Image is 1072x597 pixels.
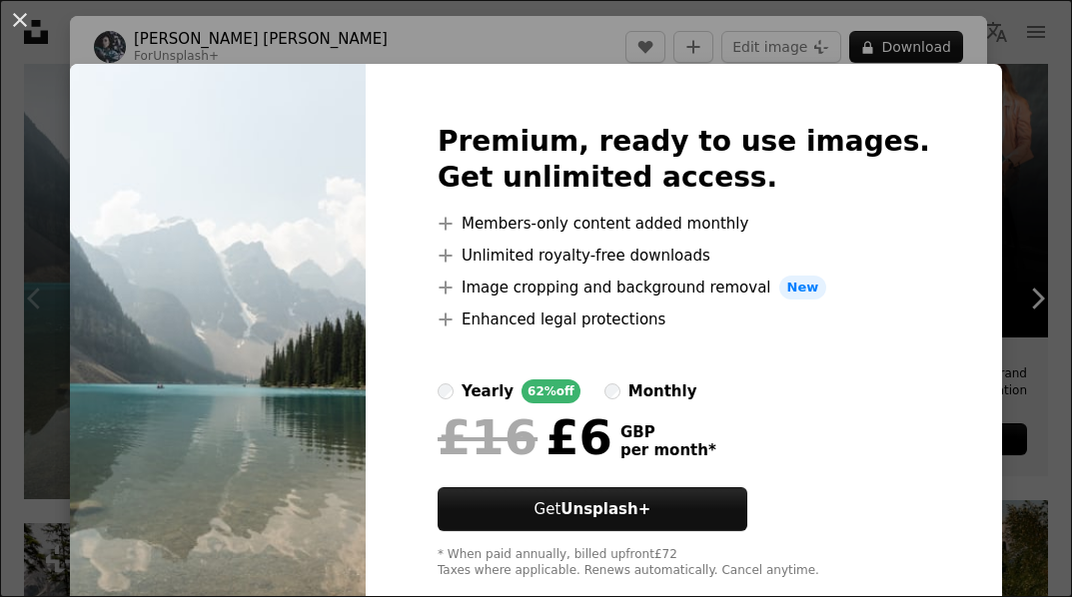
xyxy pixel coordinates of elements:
[438,124,930,196] h2: Premium, ready to use images. Get unlimited access.
[438,411,612,463] div: £6
[438,487,747,531] button: GetUnsplash+
[438,547,930,579] div: * When paid annually, billed upfront £72 Taxes where applicable. Renews automatically. Cancel any...
[438,276,930,299] li: Image cropping and background removal
[438,212,930,236] li: Members-only content added monthly
[438,307,930,331] li: Enhanced legal protections
[560,500,650,518] strong: Unsplash+
[620,441,716,459] span: per month *
[462,379,514,403] div: yearly
[620,423,716,441] span: GBP
[628,379,697,403] div: monthly
[604,383,620,399] input: monthly
[779,276,827,299] span: New
[438,383,454,399] input: yearly62%off
[438,244,930,268] li: Unlimited royalty-free downloads
[438,411,537,463] span: £16
[522,379,580,403] div: 62% off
